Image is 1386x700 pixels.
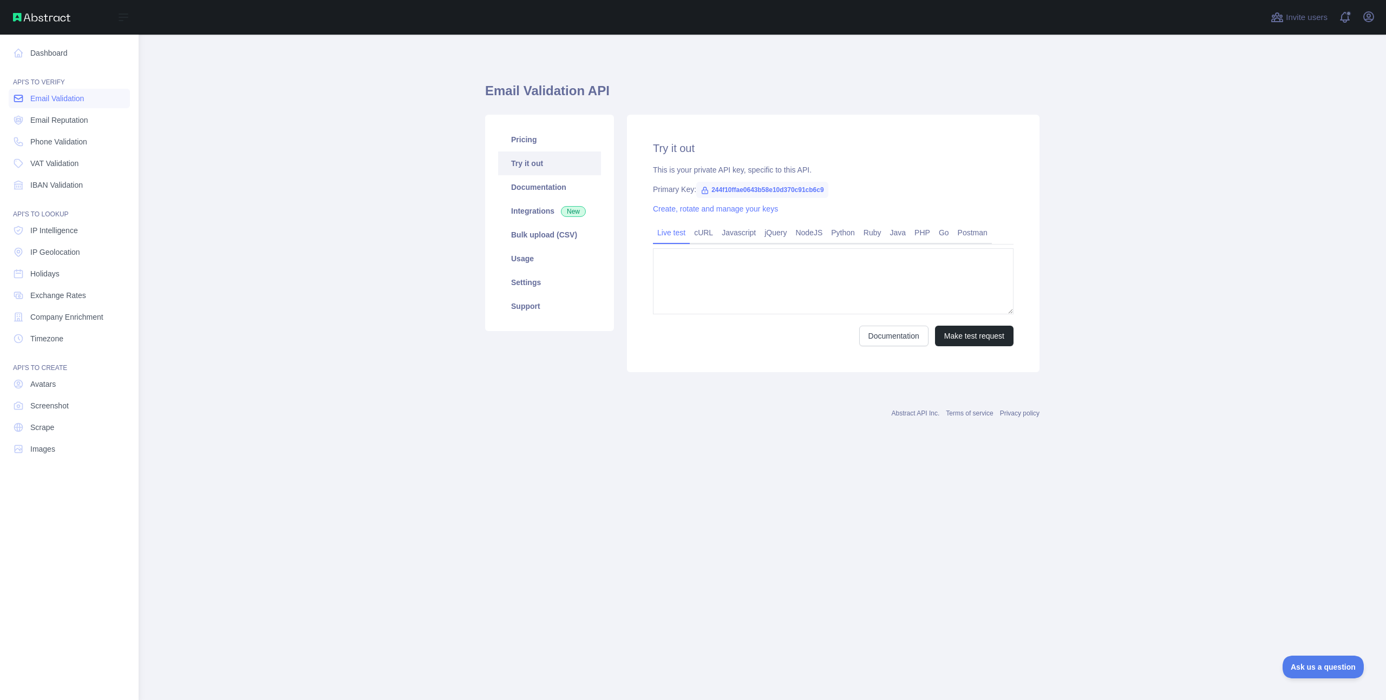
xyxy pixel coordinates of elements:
[9,65,130,87] div: API'S TO VERIFY
[30,247,80,257] span: IP Geolocation
[9,418,130,437] a: Scrape
[498,199,601,223] a: Integrations New
[30,225,78,236] span: IP Intelligence
[9,374,130,394] a: Avatars
[827,224,859,241] a: Python
[760,224,791,241] a: jQuery
[696,182,828,198] span: 244f10ffae0643b58e10d370c91cb6c9
[935,326,1014,346] button: Make test request
[892,410,940,417] a: Abstract API Inc.
[30,136,87,147] span: Phone Validation
[653,224,690,241] a: Live test
[859,224,886,241] a: Ruby
[30,444,55,454] span: Images
[30,115,88,126] span: Email Reputation
[30,400,69,411] span: Screenshot
[886,224,911,241] a: Java
[910,224,934,241] a: PHP
[498,270,601,294] a: Settings
[690,224,717,241] a: cURL
[9,439,130,459] a: Images
[9,197,130,219] div: API'S TO LOOKUP
[653,204,778,213] a: Create, rotate and manage your keys
[30,93,84,104] span: Email Validation
[30,158,79,169] span: VAT Validation
[9,175,130,195] a: IBAN Validation
[791,224,827,241] a: NodeJS
[30,180,83,190] span: IBAN Validation
[653,184,1014,195] div: Primary Key:
[1269,9,1330,26] button: Invite users
[946,410,993,417] a: Terms of service
[934,224,953,241] a: Go
[485,82,1039,108] h1: Email Validation API
[9,154,130,173] a: VAT Validation
[9,132,130,151] a: Phone Validation
[1283,656,1364,678] iframe: Toggle Customer Support
[653,164,1014,175] div: This is your private API key, specific to this API.
[653,141,1014,156] h2: Try it out
[498,247,601,270] a: Usage
[9,43,130,63] a: Dashboard
[498,151,601,175] a: Try it out
[9,286,130,305] a: Exchange Rates
[498,223,601,247] a: Bulk upload (CSV)
[30,379,56,389] span: Avatars
[498,128,601,151] a: Pricing
[30,290,86,301] span: Exchange Rates
[9,396,130,415] a: Screenshot
[717,224,760,241] a: Javascript
[1286,11,1328,24] span: Invite users
[9,351,130,372] div: API'S TO CREATE
[498,175,601,199] a: Documentation
[13,13,70,22] img: Abstract API
[9,329,130,348] a: Timezone
[859,326,929,346] a: Documentation
[30,422,54,433] span: Scrape
[1000,410,1039,417] a: Privacy policy
[498,294,601,318] a: Support
[9,264,130,283] a: Holidays
[30,333,63,344] span: Timezone
[9,242,130,262] a: IP Geolocation
[9,221,130,240] a: IP Intelligence
[953,224,992,241] a: Postman
[9,307,130,327] a: Company Enrichment
[30,312,103,322] span: Company Enrichment
[561,206,586,217] span: New
[9,110,130,130] a: Email Reputation
[30,268,60,279] span: Holidays
[9,89,130,108] a: Email Validation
